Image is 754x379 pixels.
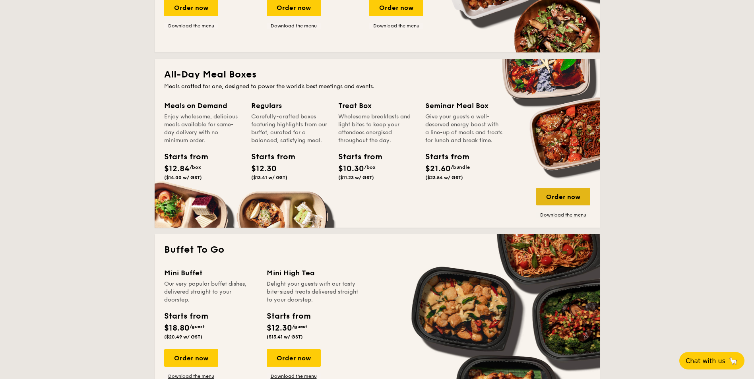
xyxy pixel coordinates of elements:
span: ($20.49 w/ GST) [164,334,202,340]
div: Wholesome breakfasts and light bites to keep your attendees energised throughout the day. [338,113,416,145]
a: Download the menu [267,23,321,29]
h2: Buffet To Go [164,244,590,256]
div: Treat Box [338,100,416,111]
span: /guest [190,324,205,329]
span: /guest [292,324,307,329]
div: Mini Buffet [164,267,257,278]
div: Enjoy wholesome, delicious meals available for same-day delivery with no minimum order. [164,113,242,145]
span: $21.60 [425,164,451,174]
div: Starts from [338,151,374,163]
span: $10.30 [338,164,364,174]
div: Order now [164,349,218,367]
span: /box [364,164,376,170]
a: Download the menu [369,23,423,29]
span: ($23.54 w/ GST) [425,175,463,180]
div: Order now [536,188,590,205]
span: ($14.00 w/ GST) [164,175,202,180]
span: /bundle [451,164,470,170]
span: /box [190,164,201,170]
div: Give your guests a well-deserved energy boost with a line-up of meals and treats for lunch and br... [425,113,503,145]
div: Mini High Tea [267,267,360,278]
div: Starts from [425,151,461,163]
span: $18.80 [164,323,190,333]
span: ($13.41 w/ GST) [251,175,287,180]
span: $12.30 [267,323,292,333]
div: Delight your guests with our tasty bite-sized treats delivered straight to your doorstep. [267,280,360,304]
div: Starts from [164,310,207,322]
h2: All-Day Meal Boxes [164,68,590,81]
span: $12.30 [251,164,277,174]
div: Starts from [267,310,310,322]
div: Regulars [251,100,329,111]
span: Chat with us [686,357,725,365]
a: Download the menu [164,23,218,29]
span: ($13.41 w/ GST) [267,334,303,340]
div: Starts from [251,151,287,163]
div: Carefully-crafted boxes featuring highlights from our buffet, curated for a balanced, satisfying ... [251,113,329,145]
button: Chat with us🦙 [679,352,744,369]
div: Seminar Meal Box [425,100,503,111]
div: Meals crafted for one, designed to power the world's best meetings and events. [164,83,590,91]
span: 🦙 [729,356,738,365]
div: Starts from [164,151,200,163]
span: $12.84 [164,164,190,174]
span: ($11.23 w/ GST) [338,175,374,180]
div: Order now [267,349,321,367]
a: Download the menu [536,212,590,218]
div: Meals on Demand [164,100,242,111]
div: Our very popular buffet dishes, delivered straight to your doorstep. [164,280,257,304]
